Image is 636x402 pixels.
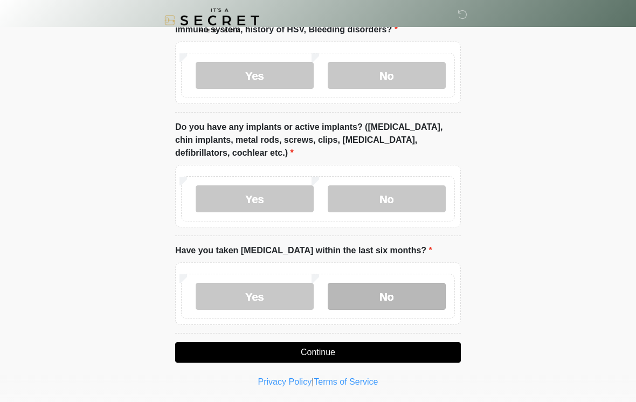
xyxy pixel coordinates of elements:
[196,185,314,212] label: Yes
[258,377,312,386] a: Privacy Policy
[196,283,314,310] label: Yes
[175,342,461,363] button: Continue
[314,377,378,386] a: Terms of Service
[328,185,446,212] label: No
[164,8,259,32] img: It's A Secret Med Spa Logo
[312,377,314,386] a: |
[175,121,461,160] label: Do you have any implants or active implants? ([MEDICAL_DATA], chin implants, metal rods, screws, ...
[175,244,432,257] label: Have you taken [MEDICAL_DATA] within the last six months?
[196,62,314,89] label: Yes
[328,62,446,89] label: No
[328,283,446,310] label: No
